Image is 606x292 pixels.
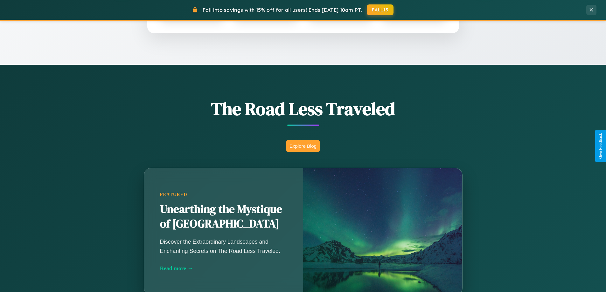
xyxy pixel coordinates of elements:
span: Fall into savings with 15% off for all users! Ends [DATE] 10am PT. [203,7,362,13]
div: Give Feedback [598,133,603,159]
button: Explore Blog [286,140,320,152]
div: Read more → [160,265,287,272]
button: FALL15 [367,4,394,15]
p: Discover the Extraordinary Landscapes and Enchanting Secrets on The Road Less Traveled. [160,237,287,255]
div: Featured [160,192,287,197]
h2: Unearthing the Mystique of [GEOGRAPHIC_DATA] [160,202,287,231]
h1: The Road Less Traveled [112,97,494,121]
